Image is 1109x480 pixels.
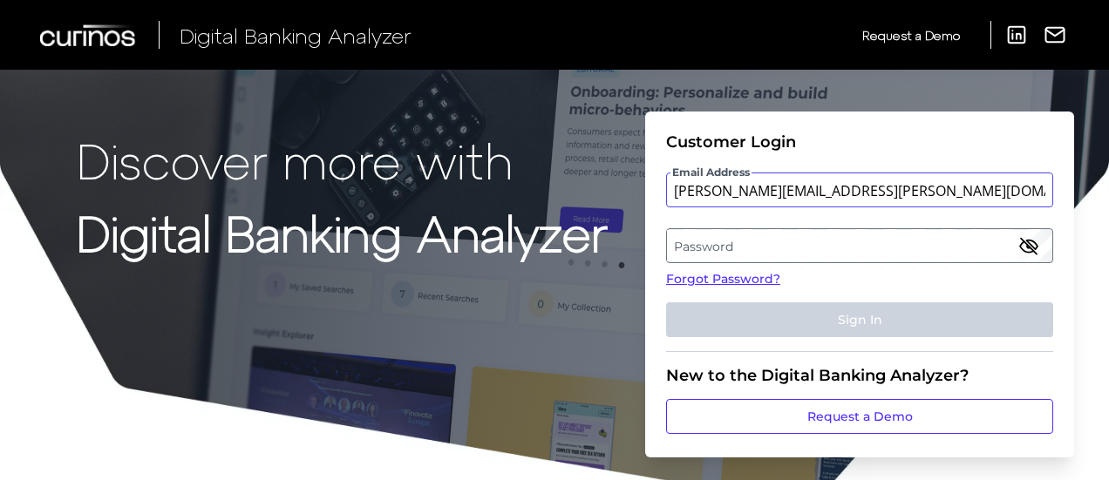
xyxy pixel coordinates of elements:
span: Email Address [670,166,752,179]
a: Request a Demo [862,21,960,50]
div: Customer Login [666,132,1053,152]
button: Sign In [666,302,1053,337]
span: Request a Demo [862,28,960,43]
img: Curinos [40,24,138,46]
a: Forgot Password? [666,270,1053,288]
p: Discover more with [77,132,608,187]
label: Password [667,230,1051,261]
a: Request a Demo [666,399,1053,434]
div: New to the Digital Banking Analyzer? [666,366,1053,385]
span: Digital Banking Analyzer [180,23,412,48]
strong: Digital Banking Analyzer [77,203,608,261]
